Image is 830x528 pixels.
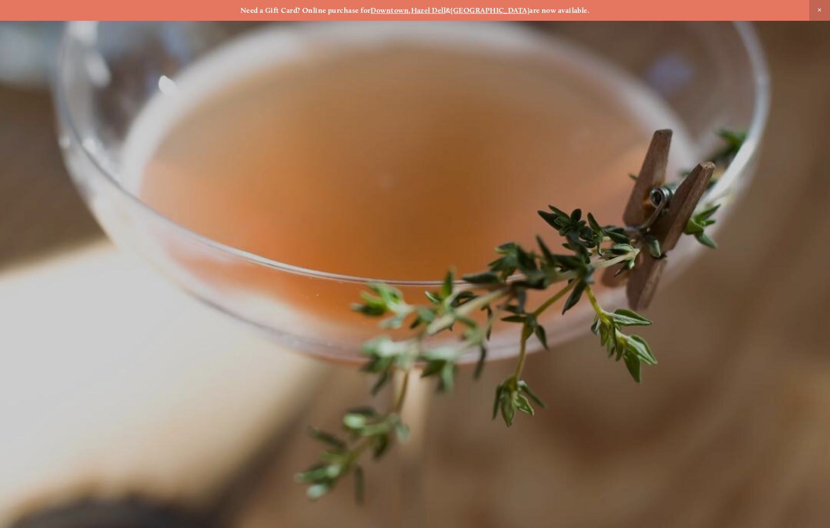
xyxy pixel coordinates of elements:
a: [GEOGRAPHIC_DATA] [451,6,529,15]
strong: Need a Gift Card? Online purchase for [240,6,371,15]
strong: , [409,6,411,15]
strong: & [446,6,451,15]
a: Hazel Dell [411,6,446,15]
strong: are now available. [529,6,590,15]
a: Downtown [370,6,409,15]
